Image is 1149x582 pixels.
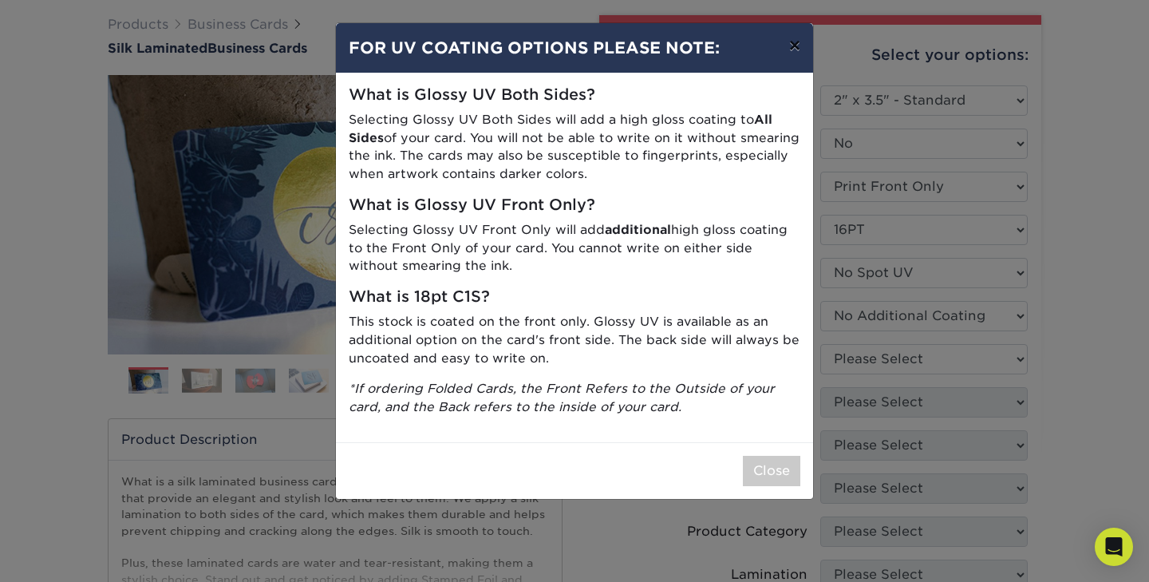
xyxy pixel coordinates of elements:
button: × [776,23,813,68]
strong: additional [605,222,671,237]
p: This stock is coated on the front only. Glossy UV is available as an additional option on the car... [349,313,800,367]
p: Selecting Glossy UV Both Sides will add a high gloss coating to of your card. You will not be abl... [349,111,800,184]
h5: What is Glossy UV Front Only? [349,196,800,215]
button: Close [743,456,800,486]
strong: All Sides [349,112,772,145]
h5: What is 18pt C1S? [349,288,800,307]
h4: FOR UV COATING OPTIONS PLEASE NOTE: [349,36,800,60]
i: *If ordering Folded Cards, the Front Refers to the Outside of your card, and the Back refers to t... [349,381,775,414]
p: Selecting Glossy UV Front Only will add high gloss coating to the Front Only of your card. You ca... [349,221,800,275]
h5: What is Glossy UV Both Sides? [349,86,800,105]
div: Open Intercom Messenger [1095,528,1133,566]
